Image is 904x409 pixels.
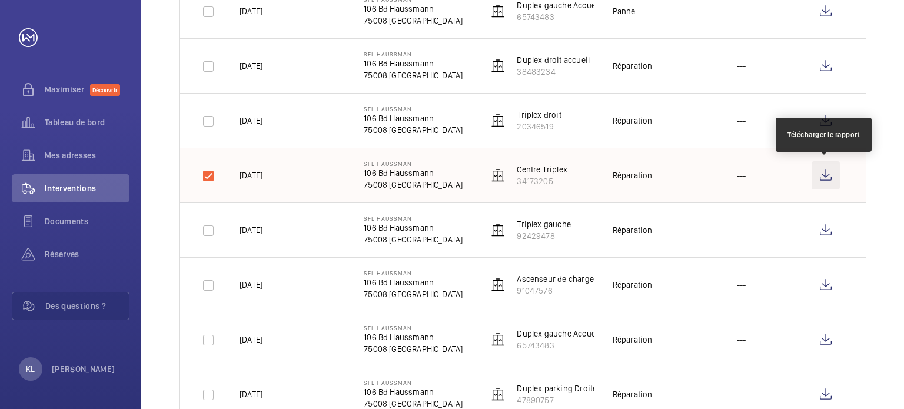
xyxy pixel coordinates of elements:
img: elevator.svg [491,4,505,18]
font: [DATE] [240,280,262,290]
font: Duplex parking Droite [517,384,597,393]
font: Des questions ? [45,301,106,311]
font: [PERSON_NAME] [52,364,115,374]
img: elevator.svg [491,332,505,347]
font: 106 Bd Haussmann [364,223,434,232]
font: Interventions [45,184,97,193]
font: Réparation [613,225,653,235]
font: [DATE] [240,390,262,399]
font: 75008 [GEOGRAPHIC_DATA] [364,125,463,135]
font: Documents [45,217,88,226]
font: 75008 [GEOGRAPHIC_DATA] [364,16,463,25]
font: Télécharger le rapport [787,131,860,139]
font: --- [737,225,746,235]
font: Réparation [613,61,653,71]
font: 106 Bd Haussmann [364,114,434,123]
font: 75008 [GEOGRAPHIC_DATA] [364,235,463,244]
font: 65743483 [517,341,554,350]
font: Triplex gauche [517,220,571,229]
font: SFL Haussman [364,324,412,331]
font: Duplex gauche Accueil [517,329,600,338]
img: elevator.svg [491,387,505,401]
font: --- [737,335,746,344]
font: [DATE] [240,225,262,235]
img: elevator.svg [491,59,505,73]
font: [DATE] [240,6,262,16]
font: SFL Haussman [364,379,412,386]
img: elevator.svg [491,168,505,182]
font: --- [737,6,746,16]
font: Réparation [613,116,653,125]
font: 92429478 [517,231,554,241]
font: 106 Bd Haussmann [364,332,434,342]
font: [DATE] [240,116,262,125]
font: Réparation [613,280,653,290]
font: 75008 [GEOGRAPHIC_DATA] [364,399,463,408]
font: 75008 [GEOGRAPHIC_DATA] [364,71,463,80]
font: [DATE] [240,335,262,344]
img: elevator.svg [491,223,505,237]
font: 47890757 [517,395,553,405]
font: SFL Haussman [364,270,412,277]
font: Triplex droit [517,110,561,119]
font: SFL Haussman [364,215,412,222]
font: 38483234 [517,67,555,77]
font: SFL Haussman [364,160,412,167]
font: Maximiser [45,85,84,94]
font: --- [737,280,746,290]
font: Découvrir [92,87,118,94]
font: SFL Haussman [364,51,412,58]
font: 20346519 [517,122,553,131]
font: Duplex gauche Accueil [517,1,600,10]
font: SFL Haussman [364,105,412,112]
font: Centre Triplex [517,165,567,174]
img: elevator.svg [491,114,505,128]
font: [DATE] [240,61,262,71]
font: 106 Bd Haussmann [364,4,434,14]
font: Ascenseur de charge [517,274,593,284]
font: 34173205 [517,177,553,186]
font: 75008 [GEOGRAPHIC_DATA] [364,290,463,299]
font: 65743483 [517,12,554,22]
font: Mes adresses [45,151,96,160]
font: --- [737,61,746,71]
font: 106 Bd Haussmann [364,59,434,68]
font: 106 Bd Haussmann [364,168,434,178]
font: KL [26,364,35,374]
font: Panne [613,6,636,16]
font: 75008 [GEOGRAPHIC_DATA] [364,344,463,354]
font: Réserves [45,250,79,259]
font: --- [737,116,746,125]
font: --- [737,390,746,399]
font: Duplex droit accueil [517,55,590,65]
img: elevator.svg [491,278,505,292]
font: 106 Bd Haussmann [364,387,434,397]
font: Réparation [613,171,653,180]
font: 106 Bd Haussmann [364,278,434,287]
font: Réparation [613,390,653,399]
font: --- [737,171,746,180]
font: 75008 [GEOGRAPHIC_DATA] [364,180,463,189]
font: Réparation [613,335,653,344]
font: Tableau de bord [45,118,105,127]
font: [DATE] [240,171,262,180]
font: 91047576 [517,286,552,295]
